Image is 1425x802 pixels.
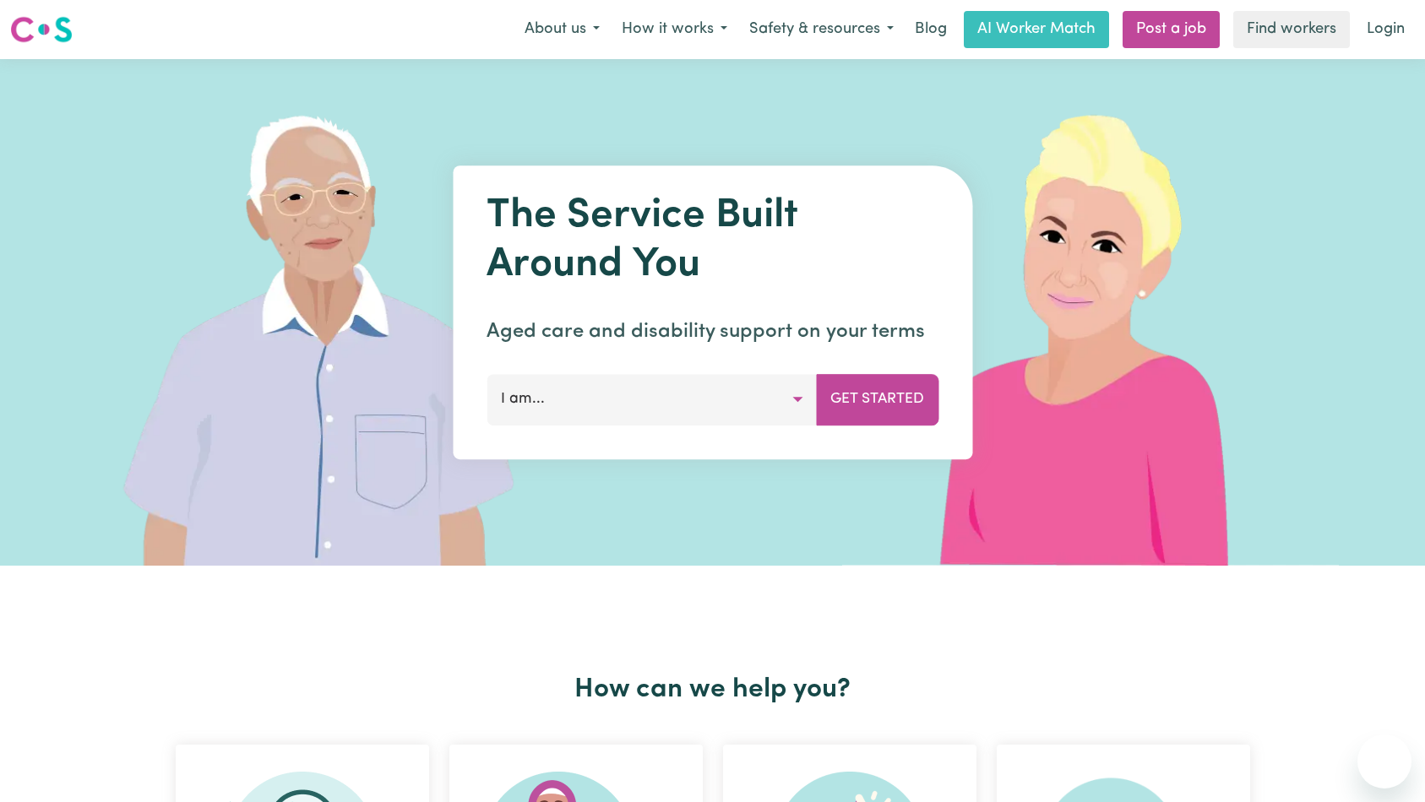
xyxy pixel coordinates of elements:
button: I am... [487,374,817,425]
h2: How can we help you? [166,674,1260,706]
button: About us [514,12,611,47]
a: Post a job [1123,11,1220,48]
a: Find workers [1233,11,1350,48]
img: Careseekers logo [10,14,73,45]
button: How it works [611,12,738,47]
p: Aged care and disability support on your terms [487,317,938,347]
h1: The Service Built Around You [487,192,938,290]
iframe: Button to launch messaging window [1357,734,1411,788]
button: Get Started [816,374,938,425]
a: Careseekers logo [10,10,73,49]
button: Safety & resources [738,12,905,47]
a: Blog [905,11,957,48]
a: AI Worker Match [964,11,1109,48]
a: Login [1357,11,1415,48]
